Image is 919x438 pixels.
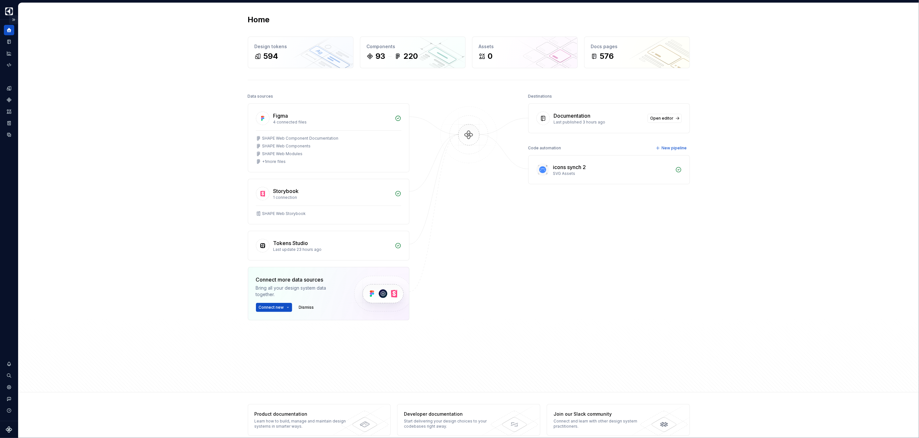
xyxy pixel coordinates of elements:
[584,37,690,68] a: Docs pages576
[654,144,690,153] button: New pipeline
[472,37,578,68] a: Assets0
[554,411,648,417] div: Join our Slack community
[273,112,288,120] div: Figma
[262,144,311,149] div: SHAPE Web Components
[600,51,614,61] div: 576
[4,130,14,140] a: Data sources
[4,394,14,404] button: Contact support
[360,37,466,68] a: Components93220
[248,179,409,224] a: Storybook1 connectionSHAPE Web Storybook
[6,426,12,433] svg: Supernova Logo
[5,7,13,15] img: 1131f18f-9b94-42a4-847a-eabb54481545.png
[4,106,14,117] a: Assets
[248,15,270,25] h2: Home
[262,159,286,164] div: + 1 more files
[591,43,683,50] div: Docs pages
[479,43,571,50] div: Assets
[264,51,279,61] div: 594
[4,48,14,59] a: Analytics
[262,211,306,216] div: SHAPE Web Storybook
[4,25,14,35] a: Home
[4,60,14,70] a: Code automation
[4,370,14,381] button: Search ⌘K
[4,95,14,105] a: Components
[256,276,343,283] div: Connect more data sources
[648,114,682,123] a: Open editor
[248,37,354,68] a: Design tokens594
[650,116,674,121] span: Open editor
[255,419,349,429] div: Learn how to build, manage and maintain design systems in smarter ways.
[376,51,386,61] div: 93
[256,303,292,312] button: Connect new
[367,43,459,50] div: Components
[273,187,299,195] div: Storybook
[4,83,14,93] a: Design tokens
[4,37,14,47] a: Documentation
[397,404,540,436] a: Developer documentationStart delivering your design choices to your codebases right away.
[404,411,498,417] div: Developer documentation
[256,285,343,298] div: Bring all your design system data together.
[248,92,273,101] div: Data sources
[273,120,391,125] div: 4 connected files
[553,163,586,171] div: icons synch 2
[554,112,591,120] div: Documentation
[528,144,561,153] div: Code automation
[554,419,648,429] div: Connect and learn with other design system practitioners.
[273,247,391,252] div: Last update 23 hours ago
[554,120,644,125] div: Last published 3 hours ago
[4,359,14,369] button: Notifications
[4,118,14,128] a: Storybook stories
[248,103,409,172] a: Figma4 connected filesSHAPE Web Component DocumentationSHAPE Web ComponentsSHAPE Web Modules+1mor...
[4,382,14,392] a: Settings
[488,51,493,61] div: 0
[255,411,349,417] div: Product documentation
[547,404,690,436] a: Join our Slack communityConnect and learn with other design system practitioners.
[553,171,671,176] div: SVG Assets
[259,305,284,310] span: Connect new
[299,305,314,310] span: Dismiss
[248,231,409,261] a: Tokens StudioLast update 23 hours ago
[9,15,18,24] button: Expand sidebar
[262,136,339,141] div: SHAPE Web Component Documentation
[296,303,317,312] button: Dismiss
[273,239,308,247] div: Tokens Studio
[662,145,687,151] span: New pipeline
[273,195,391,200] div: 1 connection
[404,419,498,429] div: Start delivering your design choices to your codebases right away.
[248,404,391,436] a: Product documentationLearn how to build, manage and maintain design systems in smarter ways.
[262,151,303,156] div: SHAPE Web Modules
[528,92,552,101] div: Destinations
[255,43,347,50] div: Design tokens
[404,51,418,61] div: 220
